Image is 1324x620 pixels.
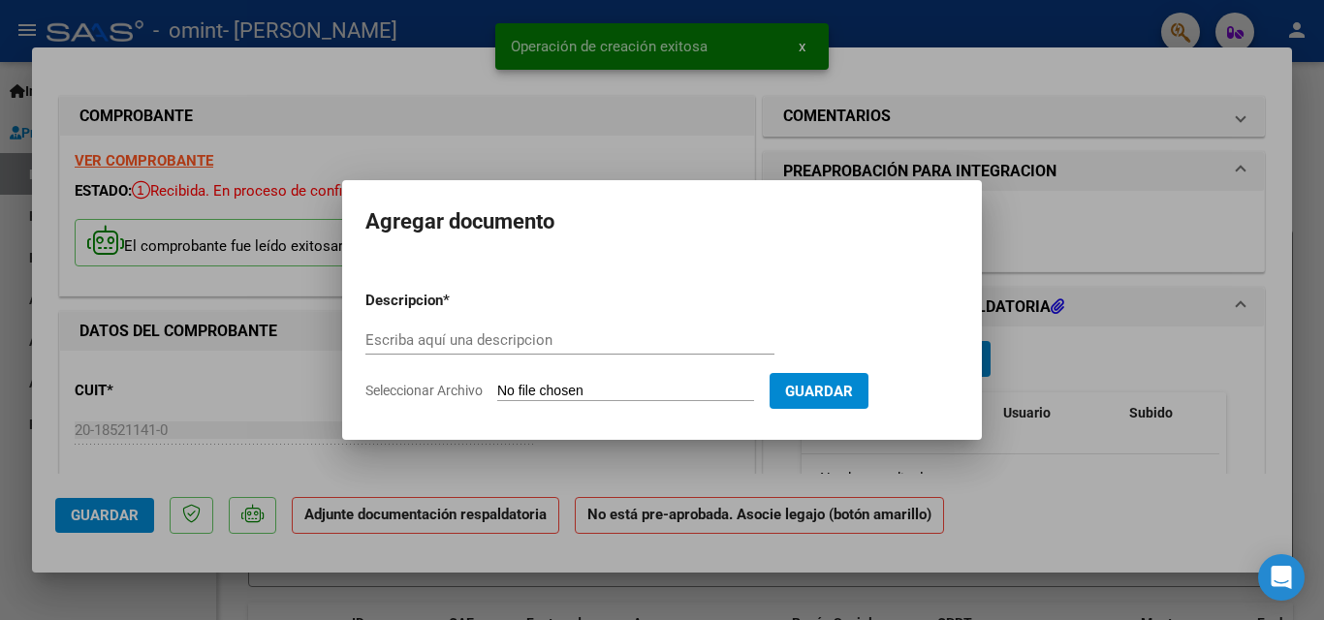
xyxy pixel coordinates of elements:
span: Guardar [785,383,853,400]
span: Seleccionar Archivo [365,383,483,398]
div: Open Intercom Messenger [1258,554,1305,601]
h2: Agregar documento [365,203,959,240]
p: Descripcion [365,290,544,312]
button: Guardar [770,373,868,409]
